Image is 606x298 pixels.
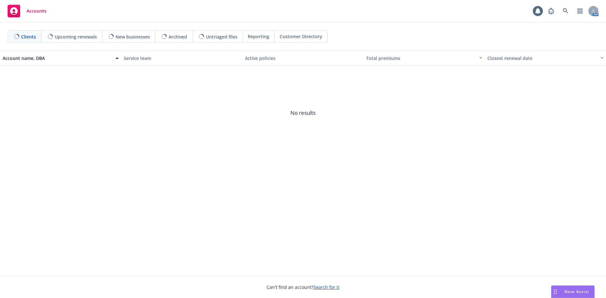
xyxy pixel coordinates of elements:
span: Upcoming renewals [55,33,97,40]
span: Accounts [27,9,46,14]
div: Closest renewal date [487,55,597,61]
button: Nova Assist [551,285,595,298]
div: Service team [124,55,240,61]
span: Can't find an account? [267,284,339,290]
a: Accounts [5,2,49,20]
span: Customer Directory [280,33,322,40]
button: Service team [121,50,242,66]
div: Total premiums [366,55,475,61]
div: Drag to move [551,286,559,298]
button: Closest renewal date [485,50,606,66]
span: Reporting [248,33,269,40]
span: New businesses [116,33,150,40]
a: Search for it [313,284,339,290]
div: Account name, DBA [3,55,112,61]
span: Clients [21,33,36,40]
span: Archived [169,33,187,40]
span: Nova Assist [564,289,589,294]
span: Untriaged files [206,33,237,40]
button: Total premiums [364,50,485,66]
div: Active policies [245,55,361,61]
a: Search [559,5,572,17]
button: Active policies [242,50,364,66]
a: Report a Bug [545,5,557,17]
a: Switch app [574,5,586,17]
